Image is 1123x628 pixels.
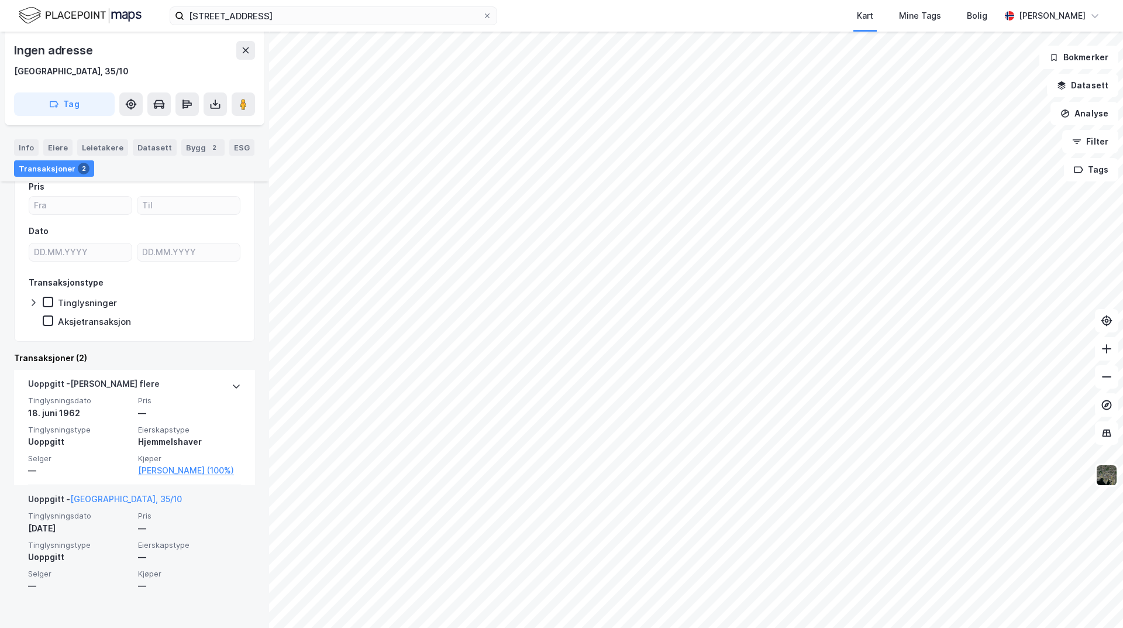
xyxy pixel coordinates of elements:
input: Søk på adresse, matrikkel, gårdeiere, leietakere eller personer [184,7,483,25]
div: Transaksjoner [14,160,94,177]
div: Hjemmelshaver [138,435,241,449]
a: [PERSON_NAME] (100%) [138,464,241,478]
div: — [28,579,131,593]
div: 2 [208,142,220,153]
button: Bokmerker [1039,46,1118,69]
div: ESG [229,139,254,156]
div: Uoppgitt - [PERSON_NAME] flere [28,377,160,396]
div: Kart [857,9,873,23]
div: Uoppgitt - [28,492,182,511]
div: 2 [78,163,89,174]
span: Selger [28,454,131,464]
div: Tinglysninger [58,297,117,308]
span: Tinglysningstype [28,425,131,435]
div: [DATE] [28,521,131,536]
span: Kjøper [138,569,241,579]
input: Fra [29,197,132,214]
div: — [28,464,131,478]
button: Tags [1064,158,1118,181]
div: Transaksjonstype [29,276,104,290]
div: Transaksjoner (2) [14,351,255,365]
div: Kontrollprogram for chat [1065,572,1123,628]
span: Tinglysningsdato [28,396,131,406]
div: Datasett [133,139,177,156]
div: Bolig [967,9,987,23]
div: Uoppgitt [28,435,131,449]
div: 18. juni 1962 [28,406,131,420]
button: Tag [14,92,115,116]
input: Til [137,197,240,214]
div: Dato [29,224,49,238]
div: Leietakere [77,139,128,156]
button: Filter [1062,130,1118,153]
div: — [138,406,241,420]
div: Mine Tags [899,9,941,23]
div: — [138,550,241,564]
span: Pris [138,396,241,406]
div: — [138,521,241,536]
div: Aksjetransaksjon [58,316,131,327]
button: Datasett [1047,74,1118,97]
div: Ingen adresse [14,41,95,60]
div: — [138,579,241,593]
input: DD.MM.YYYY [137,243,240,261]
span: Kjøper [138,454,241,464]
div: Uoppgitt [28,550,131,564]
span: Eierskapstype [138,425,241,435]
div: [PERSON_NAME] [1019,9,1086,23]
span: Eierskapstype [138,540,241,550]
div: Eiere [43,139,73,156]
img: 9k= [1096,464,1118,486]
button: Analyse [1050,102,1118,125]
input: DD.MM.YYYY [29,243,132,261]
div: Pris [29,180,44,194]
div: Info [14,139,39,156]
span: Selger [28,569,131,579]
div: Bygg [181,139,225,156]
span: Tinglysningstype [28,540,131,550]
div: [GEOGRAPHIC_DATA], 35/10 [14,64,129,78]
a: [GEOGRAPHIC_DATA], 35/10 [70,494,182,504]
span: Tinglysningsdato [28,511,131,521]
img: logo.f888ab2527a4732fd821a326f86c7f29.svg [19,5,142,26]
iframe: Chat Widget [1065,572,1123,628]
span: Pris [138,511,241,521]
